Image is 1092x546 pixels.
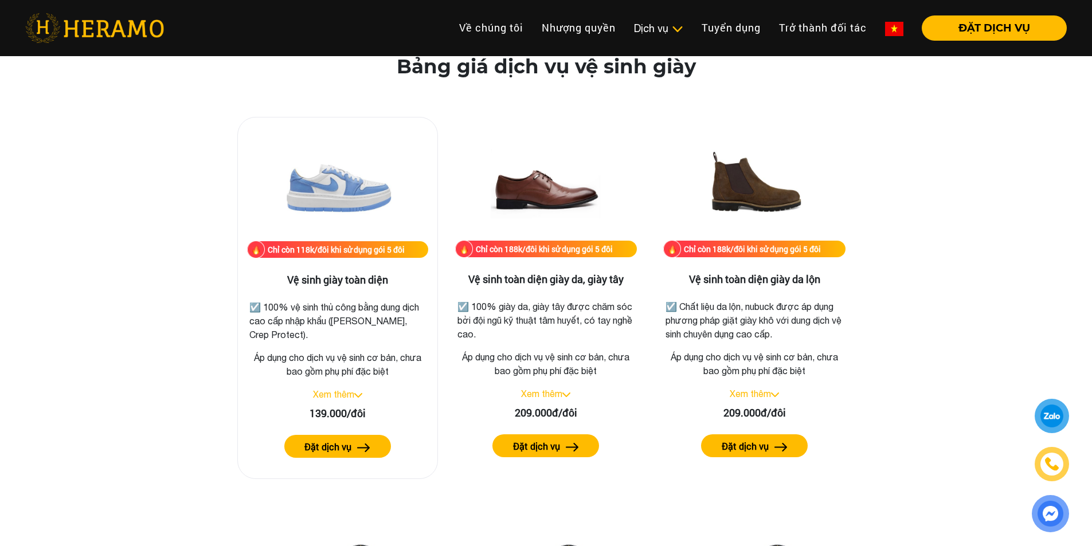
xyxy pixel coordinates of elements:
div: 139.000/đôi [247,406,428,421]
label: Đặt dịch vụ [513,439,560,453]
a: Nhượng quyền [533,15,625,40]
h3: Vệ sinh toàn diện giày da lộn [663,273,846,286]
p: Áp dụng cho dịch vụ vệ sinh cơ bản, chưa bao gồm phụ phí đặc biệt [663,350,846,378]
a: Đặt dịch vụ arrow [663,434,846,457]
img: Vệ sinh giày toàn diện [280,127,395,241]
img: arrow [774,443,788,451]
p: Áp dụng cho dịch vụ vệ sinh cơ bản, chưa bao gồm phụ phí đặc biệt [247,351,428,378]
img: fire.png [663,240,681,258]
p: Áp dụng cho dịch vụ vệ sinh cơ bản, chưa bao gồm phụ phí đặc biệt [455,350,637,378]
button: Đặt dịch vụ [284,435,391,458]
p: ☑️ Chất liệu da lộn, nubuck được áp dụng phương pháp giặt giày khô với dung dịch vệ sinh chuyên d... [666,300,843,341]
img: Vệ sinh toàn diện giày da, giày tây [488,126,603,241]
img: arrow_down.svg [562,392,570,397]
button: ĐẶT DỊCH VỤ [922,15,1067,41]
a: Đặt dịch vụ arrow [247,435,428,458]
h2: Bảng giá dịch vụ vệ sinh giày [397,55,696,78]
a: Về chúng tôi [450,15,533,40]
img: Vệ sinh toàn diện giày da lộn [697,126,812,241]
a: Trở thành đối tác [770,15,876,40]
img: phone-icon [1045,457,1059,471]
h3: Vệ sinh toàn diện giày da, giày tây [455,273,637,286]
a: Đặt dịch vụ arrow [455,434,637,457]
div: Chỉ còn 188k/đôi khi sử dụng gói 5 đôi [684,243,821,255]
img: fire.png [247,241,265,258]
a: Xem thêm [730,388,771,399]
a: Tuyển dụng [692,15,770,40]
a: phone-icon [1035,447,1069,481]
img: subToggleIcon [671,23,683,35]
p: ☑️ 100% giày da, giày tây được chăm sóc bởi đội ngũ kỹ thuật tâm huyết, có tay nghề cao. [457,300,635,341]
div: Chỉ còn 118k/đôi khi sử dụng gói 5 đôi [268,243,405,256]
img: fire.png [455,240,473,258]
img: heramo-logo.png [25,13,164,43]
a: Xem thêm [521,388,562,399]
label: Đặt dịch vụ [722,439,769,453]
div: Dịch vụ [634,21,683,36]
div: 209.000đ/đôi [455,405,637,421]
div: 209.000đ/đôi [663,405,846,421]
button: Đặt dịch vụ [492,434,599,457]
label: Đặt dịch vụ [304,440,351,454]
img: arrow [566,443,579,451]
img: vn-flag.png [885,22,903,36]
img: arrow_down.svg [771,392,779,397]
a: ĐẶT DỊCH VỤ [913,23,1067,33]
a: Xem thêm [313,389,354,399]
h3: Vệ sinh giày toàn diện [247,274,428,286]
img: arrow_down.svg [354,393,362,398]
div: Chỉ còn 188k/đôi khi sử dụng gói 5 đôi [476,243,613,255]
button: Đặt dịch vụ [701,434,808,457]
p: ☑️ 100% vệ sinh thủ công bằng dung dịch cao cấp nhập khẩu ([PERSON_NAME], Crep Protect). [249,300,426,341]
img: arrow [357,443,370,452]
